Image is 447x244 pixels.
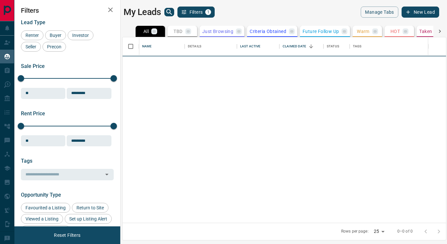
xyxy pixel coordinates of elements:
button: search button [164,8,174,16]
p: Just Browsing [202,29,233,34]
div: Return to Site [72,203,108,213]
p: HOT [390,29,400,34]
span: Viewed a Listing [23,216,61,221]
div: Last Active [240,37,260,56]
span: Precon [45,44,64,49]
button: New Lead [402,7,439,18]
span: Tags [21,158,32,164]
div: Claimed Date [279,37,323,56]
span: Sale Price [21,63,45,69]
p: Criteria Obtained [250,29,286,34]
button: Sort [306,42,316,51]
p: 0–0 of 0 [397,229,413,234]
button: Reset Filters [50,230,85,241]
button: Filters1 [177,7,215,18]
div: Tags [353,37,362,56]
p: Warm [357,29,370,34]
span: Lead Type [21,19,45,25]
div: Last Active [237,37,279,56]
span: 1 [206,10,210,14]
div: 25 [371,227,387,236]
span: Buyer [47,33,64,38]
div: Investor [68,30,93,40]
p: Future Follow Up [303,29,339,34]
h2: Filters [21,7,114,14]
span: Rent Price [21,110,45,117]
button: Manage Tabs [361,7,398,18]
div: Seller [21,42,41,52]
h1: My Leads [124,7,161,17]
p: All [143,29,149,34]
span: Opportunity Type [21,192,61,198]
span: Return to Site [74,205,106,210]
div: Precon [42,42,66,52]
span: Investor [70,33,91,38]
div: Status [323,37,350,56]
div: Viewed a Listing [21,214,63,224]
span: Seller [23,44,39,49]
span: Set up Listing Alert [67,216,109,221]
div: Details [188,37,201,56]
span: Favourited a Listing [23,205,68,210]
div: Set up Listing Alert [65,214,112,224]
div: Status [327,37,339,56]
div: Name [139,37,185,56]
div: Favourited a Listing [21,203,70,213]
span: Renter [23,33,41,38]
div: Renter [21,30,43,40]
p: Rows per page: [341,229,369,234]
div: Details [185,37,237,56]
button: Open [102,170,111,179]
div: Buyer [45,30,66,40]
div: Tags [350,37,429,56]
p: TBD [174,29,182,34]
div: Name [142,37,152,56]
div: Claimed Date [283,37,306,56]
